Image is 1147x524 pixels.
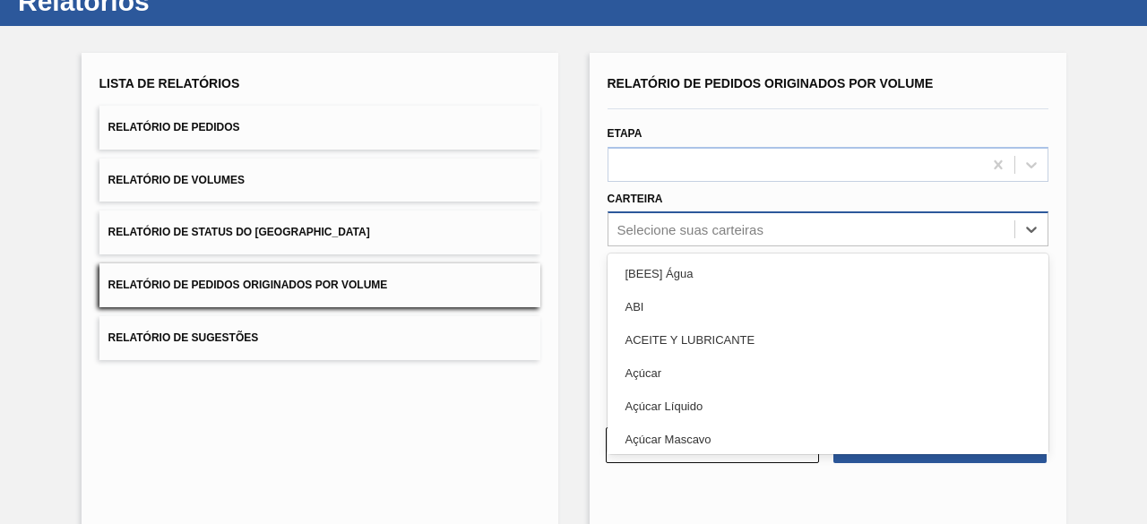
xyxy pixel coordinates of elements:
[608,356,1048,390] div: Açúcar
[99,210,540,254] button: Relatório de Status do [GEOGRAPHIC_DATA]
[108,331,259,344] span: Relatório de Sugestões
[608,193,663,205] label: Carteira
[99,316,540,360] button: Relatório de Sugestões
[608,127,642,140] label: Etapa
[606,427,819,463] button: Limpar
[608,76,934,90] span: Relatório de Pedidos Originados por Volume
[608,390,1048,423] div: Açúcar Líquido
[608,423,1048,456] div: Açúcar Mascavo
[108,226,370,238] span: Relatório de Status do [GEOGRAPHIC_DATA]
[617,222,763,237] div: Selecione suas carteiras
[108,174,245,186] span: Relatório de Volumes
[99,159,540,202] button: Relatório de Volumes
[608,323,1048,356] div: ACEITE Y LUBRICANTE
[99,106,540,150] button: Relatório de Pedidos
[608,290,1048,323] div: ABI
[99,76,240,90] span: Lista de Relatórios
[108,121,240,133] span: Relatório de Pedidos
[108,279,388,291] span: Relatório de Pedidos Originados por Volume
[99,263,540,307] button: Relatório de Pedidos Originados por Volume
[608,257,1048,290] div: [BEES] Água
